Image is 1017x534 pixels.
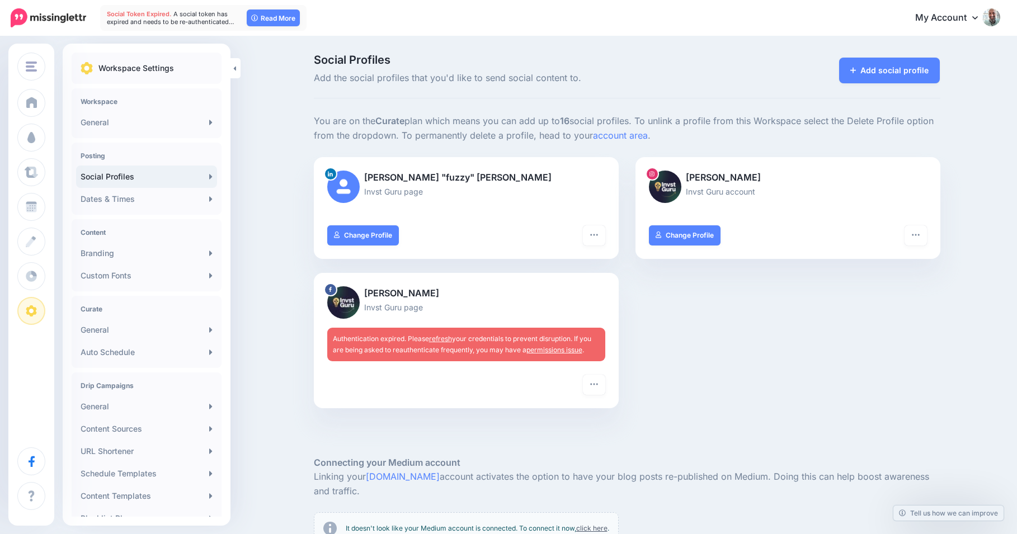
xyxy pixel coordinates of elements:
[649,171,681,203] img: 500636241_17843655336497570_6223560818517383544_n-bsa154745.jpg
[327,286,360,319] img: 500306017_122099016968891698_547164407858047431_n-bsa154743.jpg
[893,505,1004,521] a: Tell us how we can improve
[429,334,452,343] a: refresh
[314,456,940,470] h5: Connecting your Medium account
[839,58,940,83] a: Add social profile
[76,188,217,210] a: Dates & Times
[327,301,605,314] p: Invst Guru page
[327,171,360,203] img: user_default_image.png
[98,62,174,75] p: Workspace Settings
[327,225,399,245] a: Change Profile
[346,523,609,534] p: It doesn't look like your Medium account is connected. To connect it now, .
[314,54,726,65] span: Social Profiles
[81,97,213,106] h4: Workspace
[81,381,213,390] h4: Drip Campaigns
[107,10,172,18] span: Social Token Expired.
[76,418,217,440] a: Content Sources
[76,507,217,530] a: Blacklist Phrases
[560,115,569,126] b: 16
[76,440,217,462] a: URL Shortener
[366,471,440,482] a: [DOMAIN_NAME]
[314,114,940,143] p: You are on the plan which means you can add up to social profiles. To unlink a profile from this ...
[593,130,648,141] a: account area
[76,341,217,363] a: Auto Schedule
[333,334,591,354] span: Authentication expired. Please your credentials to prevent disruption. If you are being asked to ...
[76,485,217,507] a: Content Templates
[327,171,605,185] p: [PERSON_NAME] "fuzzy" [PERSON_NAME]
[81,152,213,160] h4: Posting
[76,319,217,341] a: General
[76,462,217,485] a: Schedule Templates
[76,242,217,264] a: Branding
[649,225,721,245] a: Change Profile
[314,71,726,86] span: Add the social profiles that you'd like to send social content to.
[11,8,86,27] img: Missinglettr
[76,166,217,188] a: Social Profiles
[26,62,37,72] img: menu.png
[327,286,605,301] p: [PERSON_NAME]
[314,470,940,499] p: Linking your account activates the option to have your blog posts re-published on Medium. Doing t...
[375,115,404,126] b: Curate
[526,346,582,354] a: permissions issue
[327,185,605,198] p: Invst Guru page
[107,10,234,26] span: A social token has expired and needs to be re-authenticated…
[76,264,217,287] a: Custom Fonts
[76,395,217,418] a: General
[904,4,1000,32] a: My Account
[76,111,217,134] a: General
[81,305,213,313] h4: Curate
[576,524,608,532] a: click here
[649,185,927,198] p: Invst Guru account
[649,171,927,185] p: [PERSON_NAME]
[247,10,300,26] a: Read More
[81,62,93,74] img: settings.png
[81,228,213,237] h4: Content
